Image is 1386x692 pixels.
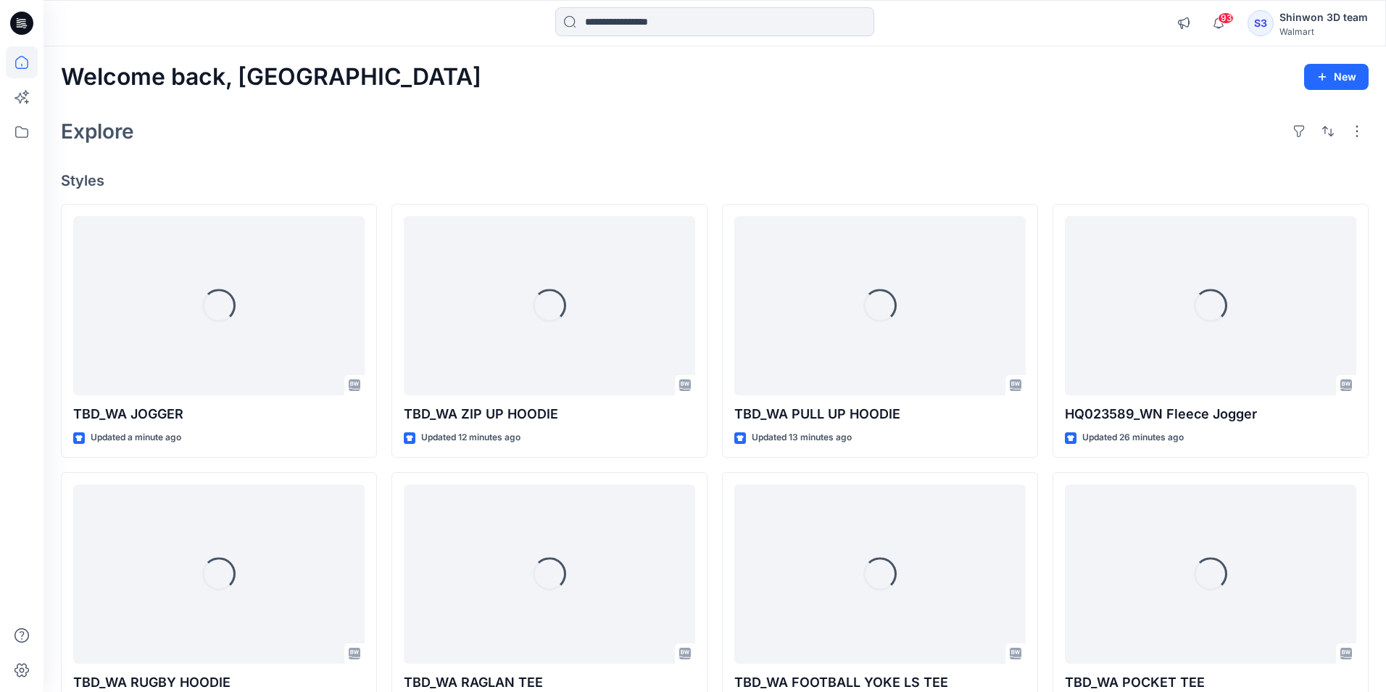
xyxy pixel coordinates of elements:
[1304,64,1369,90] button: New
[61,64,481,91] h2: Welcome back, [GEOGRAPHIC_DATA]
[1279,9,1368,26] div: Shinwon 3D team
[1082,430,1184,445] p: Updated 26 minutes ago
[91,430,181,445] p: Updated a minute ago
[1218,12,1234,24] span: 93
[61,172,1369,189] h4: Styles
[404,404,695,424] p: TBD_WA ZIP UP HOODIE
[61,120,134,143] h2: Explore
[1065,404,1356,424] p: HQ023589_WN Fleece Jogger
[734,404,1026,424] p: TBD_WA PULL UP HOODIE
[1248,10,1274,36] div: S3
[1279,26,1368,37] div: Walmart
[421,430,520,445] p: Updated 12 minutes ago
[752,430,852,445] p: Updated 13 minutes ago
[73,404,365,424] p: TBD_WA JOGGER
